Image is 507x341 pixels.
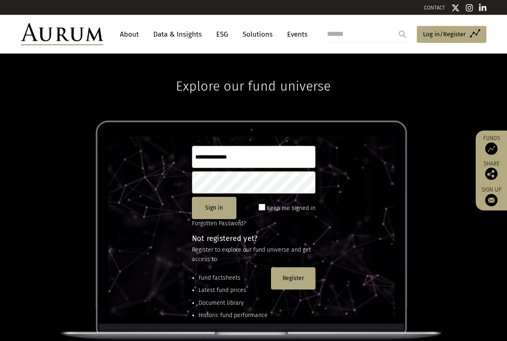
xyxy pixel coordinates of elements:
button: Register [271,267,315,290]
h1: Explore our fund universe [176,54,331,94]
button: Sign in [192,197,236,219]
a: Funds [480,135,503,155]
p: Register to explore our fund universe and get access to: [192,245,315,264]
a: Log in/Register [417,26,486,43]
div: Share [480,161,503,180]
label: Keep me signed in [267,203,315,213]
a: Sign up [480,186,503,206]
li: Latest fund prices [199,286,268,295]
li: Historic fund performance [199,311,268,320]
li: Fund factsheets [199,273,268,283]
img: Share this post [485,168,498,180]
img: Sign up to our newsletter [485,194,498,206]
a: ESG [212,27,232,42]
img: Twitter icon [451,4,460,12]
input: Submit [394,26,411,42]
a: Data & Insights [149,27,206,42]
a: Forgotten Password? [192,220,246,227]
span: Log in/Register [423,29,466,39]
img: Aurum [21,23,103,45]
h4: Not registered yet? [192,235,315,242]
img: Linkedin icon [479,4,486,12]
a: Solutions [238,27,277,42]
a: Events [283,27,308,42]
a: CONTACT [424,5,445,11]
img: Access Funds [485,142,498,155]
li: Document library [199,299,268,308]
img: Instagram icon [466,4,473,12]
a: About [116,27,143,42]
